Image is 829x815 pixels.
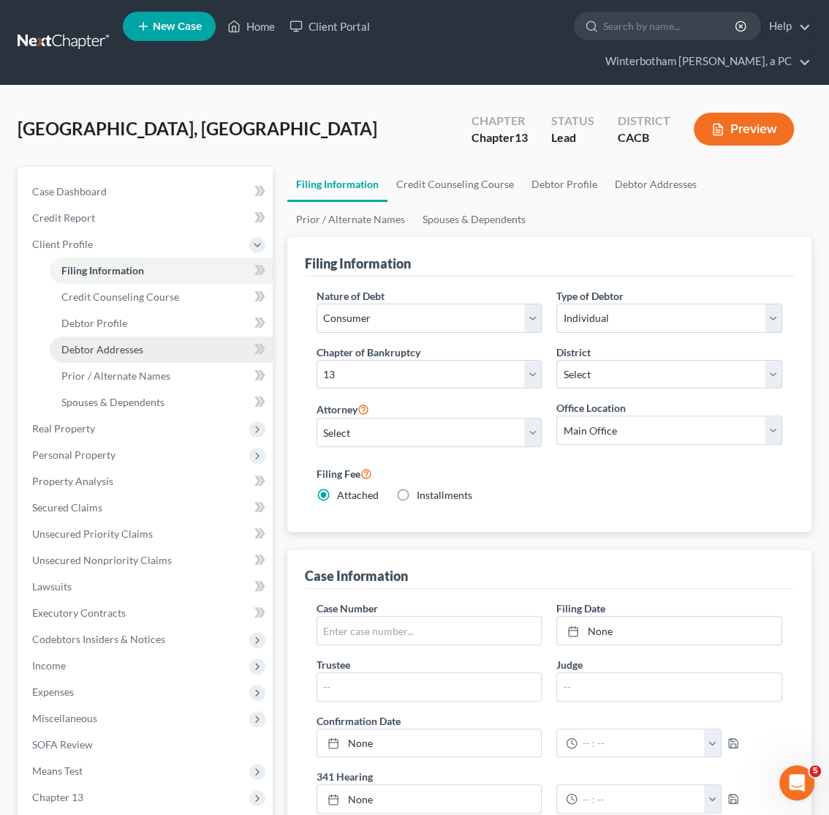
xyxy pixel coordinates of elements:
span: Case Dashboard [32,185,107,198]
span: Personal Property [32,448,116,461]
a: Spouses & Dependents [414,202,534,237]
div: CACB [618,129,670,146]
a: Prior / Alternate Names [287,202,414,237]
span: Spouses & Dependents [61,396,164,408]
label: 341 Hearing [309,769,790,784]
a: Property Analysis [20,468,273,495]
a: None [317,729,542,757]
a: Secured Claims [20,495,273,521]
span: Unsecured Nonpriority Claims [32,554,172,566]
div: Case Information [305,567,408,585]
span: Prior / Alternate Names [61,369,170,382]
a: Prior / Alternate Names [50,363,273,389]
iframe: Intercom live chat [779,765,814,800]
div: Chapter [472,129,528,146]
a: Unsecured Nonpriority Claims [20,547,273,574]
div: Status [551,113,594,129]
span: Property Analysis [32,475,113,487]
span: Means Test [32,765,83,777]
a: Debtor Profile [50,310,273,337]
span: Client Profile [32,238,93,250]
a: Client Portal [282,13,377,40]
button: Preview [694,113,794,146]
span: Installments [417,489,472,501]
label: Confirmation Date [309,713,790,729]
span: Expenses [32,686,74,698]
span: Secured Claims [32,501,102,514]
a: Spouses & Dependents [50,389,273,416]
div: Chapter [472,113,528,129]
input: -- : -- [578,729,704,757]
span: SOFA Review [32,738,93,751]
div: District [618,113,670,129]
a: Debtor Profile [523,167,606,202]
span: New Case [153,21,202,32]
span: Debtor Addresses [61,343,143,356]
div: Lead [551,129,594,146]
a: Debtor Addresses [606,167,705,202]
a: Unsecured Priority Claims [20,521,273,547]
label: Filing Fee [317,465,782,482]
input: Search by name... [603,12,737,40]
a: SOFA Review [20,732,273,758]
a: None [557,617,781,645]
a: Winterbotham [PERSON_NAME], a PC [598,48,811,75]
span: Credit Report [32,211,95,224]
label: Filing Date [556,601,605,616]
span: Codebtors Insiders & Notices [32,633,165,645]
a: Filing Information [287,167,387,202]
a: None [317,785,542,813]
label: Nature of Debt [317,288,385,304]
span: Miscellaneous [32,712,97,724]
span: Chapter 13 [32,791,83,803]
input: -- [557,673,781,701]
span: Income [32,659,66,672]
a: Help [762,13,811,40]
span: Real Property [32,422,95,435]
a: Credit Counseling Course [387,167,523,202]
input: -- [317,673,542,701]
a: Filing Information [50,258,273,284]
a: Debtor Addresses [50,337,273,363]
span: [GEOGRAPHIC_DATA], [GEOGRAPHIC_DATA] [18,118,377,139]
span: Filing Information [61,264,144,277]
label: Case Number [317,601,378,616]
label: Office Location [556,400,626,416]
label: Trustee [317,657,350,672]
a: Credit Report [20,205,273,231]
a: Credit Counseling Course [50,284,273,310]
div: Filing Information [305,255,411,272]
label: District [556,345,591,360]
span: Executory Contracts [32,606,126,619]
a: Lawsuits [20,574,273,600]
label: Judge [556,657,583,672]
label: Chapter of Bankruptcy [317,345,420,360]
input: -- : -- [578,785,704,813]
span: Unsecured Priority Claims [32,527,153,540]
span: Credit Counseling Course [61,290,179,303]
span: 5 [809,765,821,777]
a: Executory Contracts [20,600,273,626]
a: Home [220,13,282,40]
span: Lawsuits [32,580,72,593]
span: Debtor Profile [61,317,127,329]
a: Case Dashboard [20,179,273,205]
span: 13 [515,130,528,144]
label: Type of Debtor [556,288,624,304]
label: Attorney [317,400,369,418]
span: Attached [337,489,379,501]
input: Enter case number... [317,617,542,645]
